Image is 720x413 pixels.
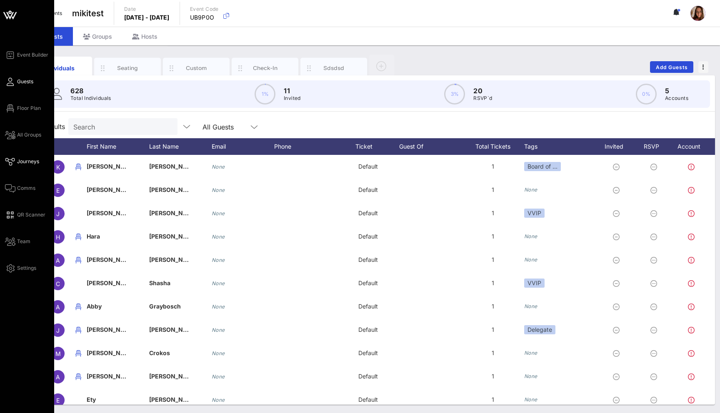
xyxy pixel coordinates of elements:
[149,163,198,170] span: [PERSON_NAME]
[524,233,537,239] i: None
[358,349,378,356] span: Default
[462,248,524,271] div: 1
[524,396,537,403] i: None
[87,279,136,286] span: [PERSON_NAME]
[655,64,688,70] span: Add Guests
[17,184,35,192] span: Comms
[358,326,378,333] span: Default
[358,256,378,263] span: Default
[56,234,60,241] span: H
[358,396,378,403] span: Default
[17,264,36,272] span: Settings
[524,209,545,218] div: VVIP
[149,138,212,155] div: Last Name
[524,279,545,288] div: VVIP
[284,86,301,96] p: 11
[212,397,225,403] i: None
[87,349,136,356] span: [PERSON_NAME]
[87,233,100,240] span: Hara
[473,94,492,102] p: RSVP`d
[473,86,492,96] p: 20
[399,138,462,155] div: Guest Of
[56,280,60,287] span: C
[641,138,670,155] div: RSVP
[17,211,45,219] span: QR Scanner
[358,209,378,216] span: Default
[17,78,33,85] span: Guests
[87,256,136,263] span: [PERSON_NAME]
[358,373,378,380] span: Default
[462,271,524,295] div: 1
[72,7,104,20] span: mikitest
[17,51,48,59] span: Event Builder
[109,64,146,72] div: Seating
[202,123,234,131] div: All Guests
[358,233,378,240] span: Default
[5,263,36,273] a: Settings
[197,118,264,135] div: All Guests
[149,279,170,286] span: Shasha
[56,397,60,404] span: E
[87,186,136,193] span: [PERSON_NAME]
[462,341,524,365] div: 1
[5,157,39,167] a: Journeys
[665,94,688,102] p: Accounts
[124,13,170,22] p: [DATE] - [DATE]
[247,64,284,72] div: Check-In
[212,138,274,155] div: Email
[462,365,524,388] div: 1
[5,50,48,60] a: Event Builder
[149,256,198,263] span: [PERSON_NAME]
[524,187,537,193] i: None
[70,86,111,96] p: 628
[212,350,225,356] i: None
[524,162,561,171] div: Board of …
[524,325,555,334] div: Delegate
[178,64,215,72] div: Custom
[56,327,60,334] span: J
[274,138,337,155] div: Phone
[87,396,96,403] span: Ety
[212,327,225,333] i: None
[5,103,41,113] a: Floor Plan
[124,5,170,13] p: Date
[650,61,693,73] button: Add Guests
[149,326,198,333] span: [PERSON_NAME]
[70,94,111,102] p: Total Individuals
[56,187,60,194] span: E
[87,303,102,310] span: Abby
[56,164,60,171] span: K
[17,238,30,245] span: Team
[190,13,219,22] p: UB9P0O
[212,164,225,170] i: None
[462,225,524,248] div: 1
[358,279,378,286] span: Default
[149,303,181,310] span: Graybosch
[524,350,537,356] i: None
[358,163,378,170] span: Default
[87,209,136,216] span: [PERSON_NAME]
[358,186,378,193] span: Default
[462,138,524,155] div: Total Tickets
[87,138,149,155] div: First Name
[17,131,41,139] span: All Groups
[670,138,716,155] div: Account
[73,27,122,46] div: Groups
[149,209,198,216] span: [PERSON_NAME]
[524,256,537,263] i: None
[212,187,225,193] i: None
[149,373,198,380] span: [PERSON_NAME]
[17,104,41,112] span: Floor Plan
[190,5,219,13] p: Event Code
[212,280,225,286] i: None
[56,210,60,217] span: J
[5,210,45,220] a: QR Scanner
[358,303,378,310] span: Default
[5,77,33,87] a: Guests
[212,373,225,380] i: None
[462,388,524,411] div: 1
[149,396,198,403] span: [PERSON_NAME]
[87,373,136,380] span: [PERSON_NAME]
[524,303,537,309] i: None
[665,86,688,96] p: 5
